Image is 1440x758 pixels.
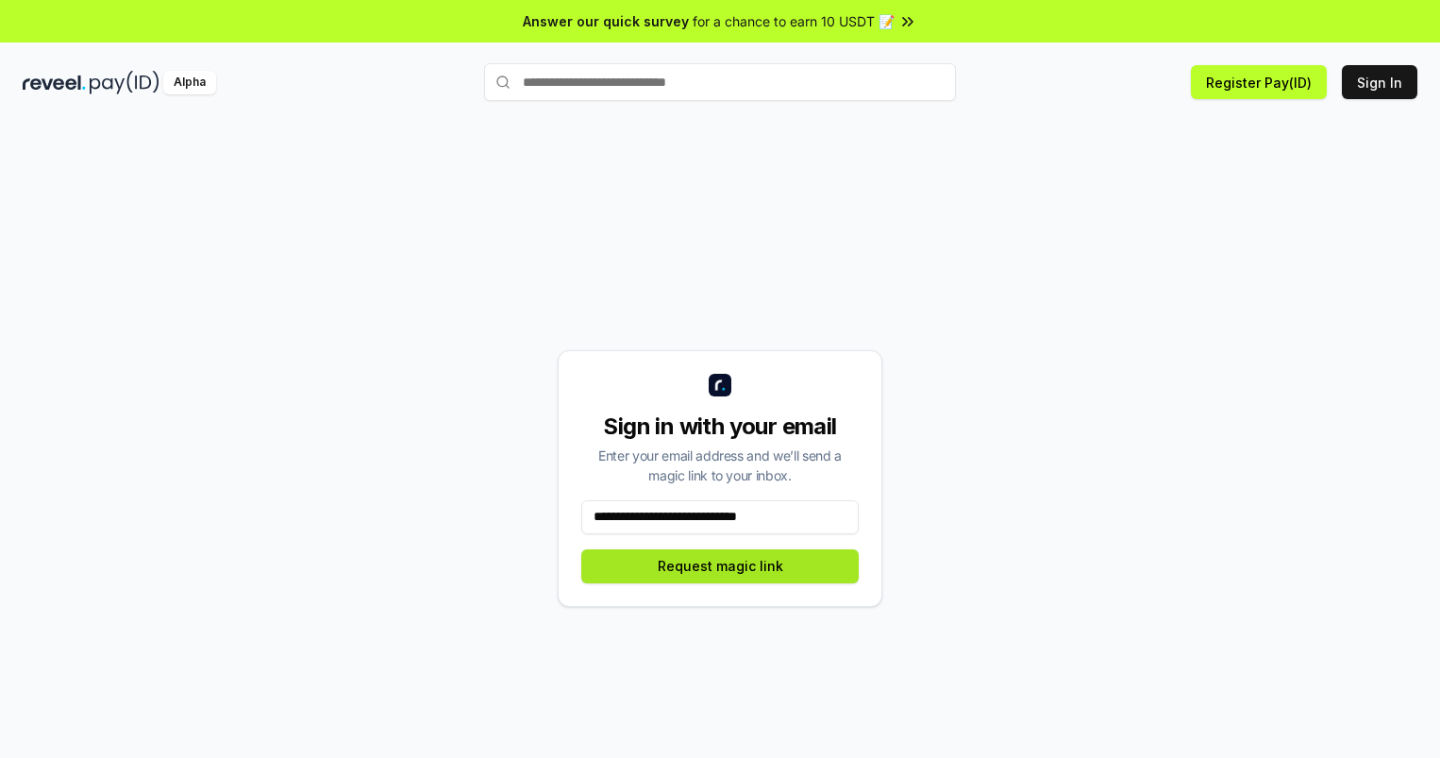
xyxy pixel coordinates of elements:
img: reveel_dark [23,71,86,94]
img: pay_id [90,71,159,94]
div: Sign in with your email [581,412,859,442]
button: Register Pay(ID) [1191,65,1327,99]
div: Enter your email address and we’ll send a magic link to your inbox. [581,446,859,485]
button: Request magic link [581,549,859,583]
div: Alpha [163,71,216,94]
button: Sign In [1342,65,1417,99]
span: Answer our quick survey [523,11,689,31]
span: for a chance to earn 10 USDT 📝 [693,11,895,31]
img: logo_small [709,374,731,396]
